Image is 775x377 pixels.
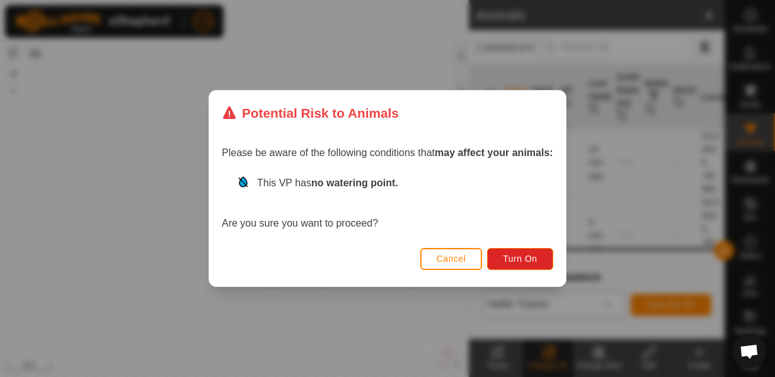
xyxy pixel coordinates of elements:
span: This VP has [257,177,398,188]
button: Turn On [488,248,553,270]
span: Turn On [503,254,537,264]
span: Please be aware of the following conditions that [222,147,553,158]
div: Potential Risk to Animals [222,103,399,123]
span: Cancel [437,254,466,264]
button: Cancel [420,248,483,270]
strong: no watering point. [311,177,398,188]
strong: may affect your animals: [435,147,553,158]
div: Are you sure you want to proceed? [222,176,553,231]
div: Open chat [732,334,766,368]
